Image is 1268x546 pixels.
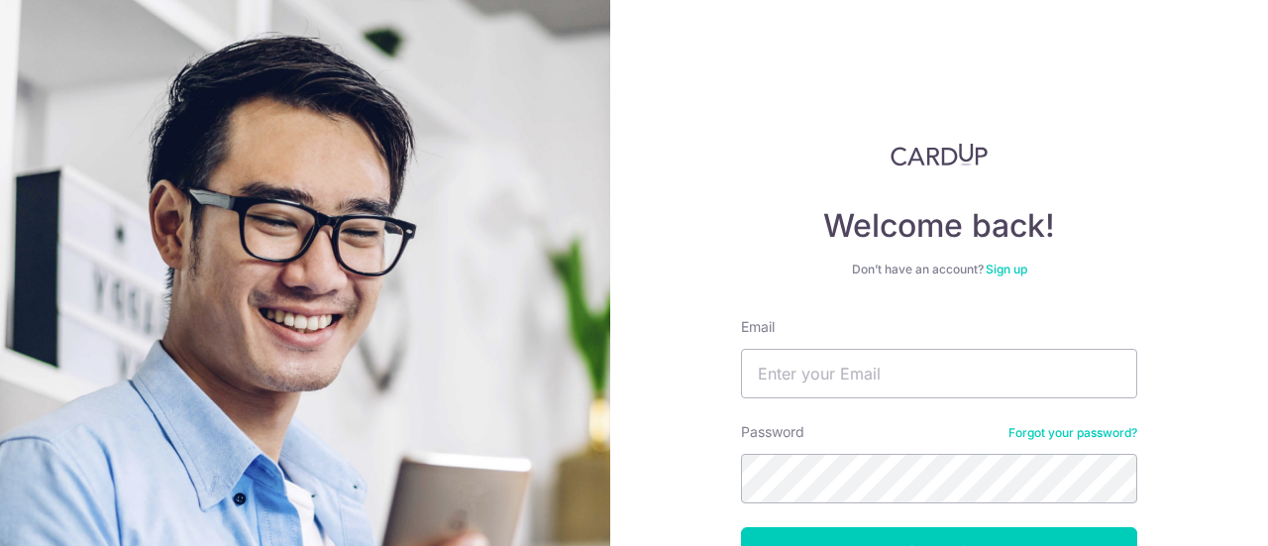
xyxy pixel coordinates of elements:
[741,422,804,442] label: Password
[1008,425,1137,441] a: Forgot your password?
[986,262,1027,276] a: Sign up
[741,349,1137,398] input: Enter your Email
[741,262,1137,277] div: Don’t have an account?
[741,317,775,337] label: Email
[891,143,988,166] img: CardUp Logo
[741,206,1137,246] h4: Welcome back!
